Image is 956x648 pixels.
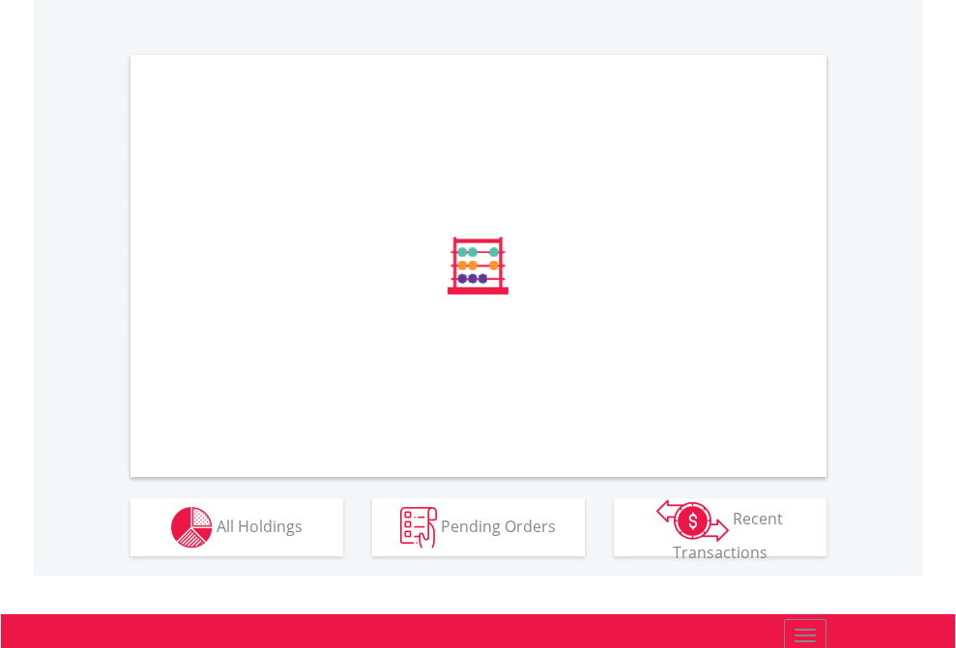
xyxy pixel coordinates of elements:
button: Pending Orders [372,498,585,556]
button: Recent Transactions [614,498,826,556]
img: pending_instructions-wht.png [400,507,437,549]
span: All Holdings [217,515,303,536]
button: All Holdings [130,498,343,556]
img: holdings-wht.png [171,507,213,549]
img: transactions-zar-wht.png [656,499,729,542]
span: Pending Orders [441,515,556,536]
